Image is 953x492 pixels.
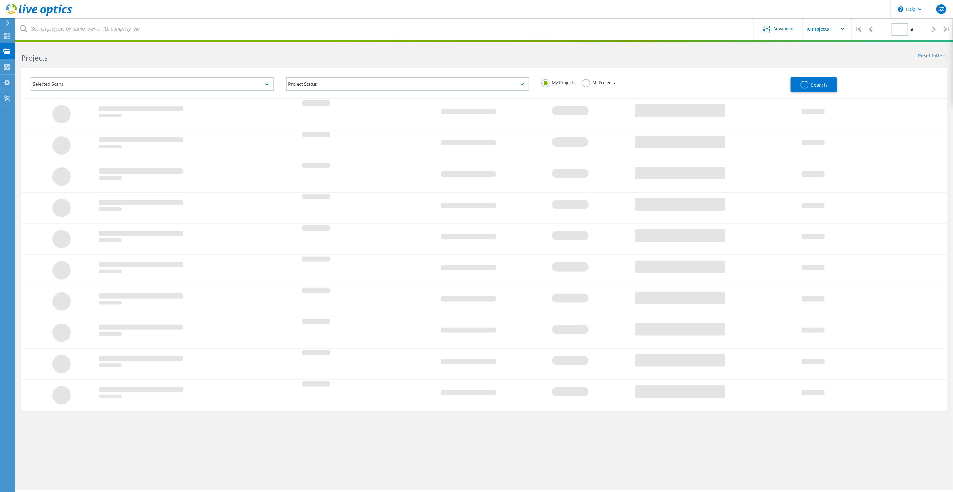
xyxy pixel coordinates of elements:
svg: \n [898,6,904,12]
input: Search projects by name, owner, ID, company, etc [15,18,754,40]
span: Advanced [774,27,794,31]
div: Selected Scans [31,77,274,91]
div: | [852,18,864,40]
a: Live Optics Dashboard [6,13,72,17]
label: My Projects [541,79,576,85]
div: Project Status [286,77,529,91]
a: Reset Filters [918,54,947,59]
div: | [940,18,953,40]
label: All Projects [582,79,615,85]
button: Search [791,77,837,92]
b: Projects [21,53,48,63]
span: SZ [938,7,944,12]
span: of [910,27,913,32]
span: Search [811,81,827,88]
